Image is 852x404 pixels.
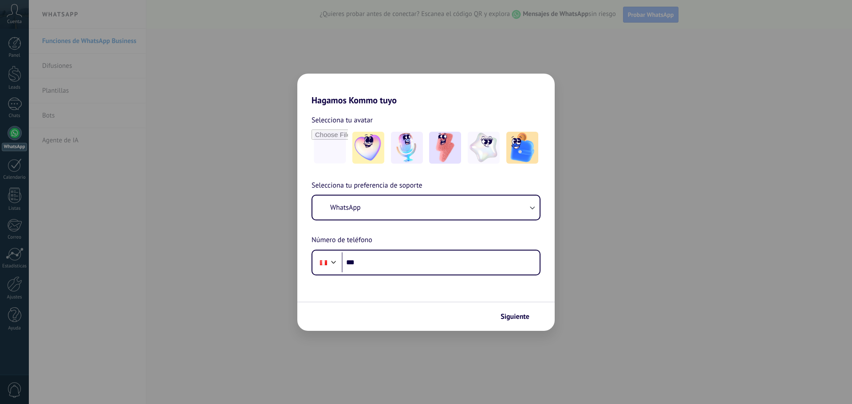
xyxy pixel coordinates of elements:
span: Siguiente [501,314,529,320]
img: -3.jpeg [429,132,461,164]
span: WhatsApp [330,203,361,212]
div: Peru: + 51 [315,253,332,272]
img: -2.jpeg [391,132,423,164]
button: Siguiente [497,309,541,324]
span: Número de teléfono [312,235,372,246]
span: Selecciona tu avatar [312,114,373,126]
img: -5.jpeg [506,132,538,164]
img: -4.jpeg [468,132,500,164]
h2: Hagamos Kommo tuyo [297,74,555,106]
button: WhatsApp [312,196,540,220]
span: Selecciona tu preferencia de soporte [312,180,422,192]
img: -1.jpeg [352,132,384,164]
